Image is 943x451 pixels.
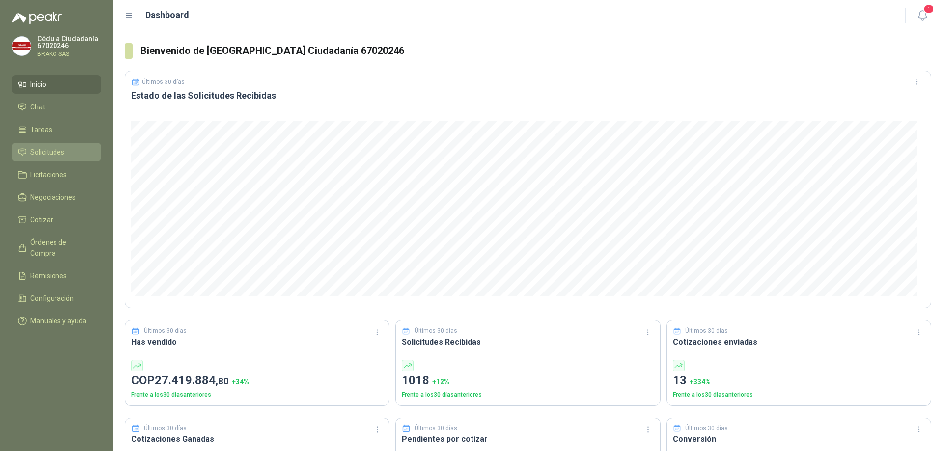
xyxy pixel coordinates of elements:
[12,143,101,161] a: Solicitudes
[415,326,457,336] p: Últimos 30 días
[12,37,31,55] img: Company Logo
[402,390,654,399] p: Frente a los 30 días anteriores
[12,165,101,184] a: Licitaciones
[144,326,187,336] p: Últimos 30 días
[30,147,64,158] span: Solicitudes
[12,120,101,139] a: Tareas
[12,312,101,330] a: Manuales y ayuda
[30,214,53,225] span: Cotizar
[432,378,449,386] span: + 12 %
[30,293,74,304] span: Configuración
[144,424,187,433] p: Últimos 30 días
[402,371,654,390] p: 1018
[415,424,457,433] p: Últimos 30 días
[131,336,383,348] h3: Has vendido
[402,336,654,348] h3: Solicitudes Recibidas
[145,8,189,22] h1: Dashboard
[30,124,52,135] span: Tareas
[690,378,711,386] span: + 334 %
[12,211,101,229] a: Cotizar
[30,169,67,180] span: Licitaciones
[142,79,185,85] p: Últimos 30 días
[12,289,101,308] a: Configuración
[923,4,934,14] span: 1
[131,371,383,390] p: COP
[12,12,62,24] img: Logo peakr
[216,375,229,387] span: ,80
[131,90,925,102] h3: Estado de las Solicitudes Recibidas
[30,102,45,112] span: Chat
[673,433,925,445] h3: Conversión
[131,390,383,399] p: Frente a los 30 días anteriores
[12,266,101,285] a: Remisiones
[30,192,76,203] span: Negociaciones
[155,373,229,387] span: 27.419.884
[30,316,86,326] span: Manuales y ayuda
[131,433,383,445] h3: Cotizaciones Ganadas
[30,79,46,90] span: Inicio
[673,390,925,399] p: Frente a los 30 días anteriores
[37,51,101,57] p: BRAKO SAS
[685,424,728,433] p: Últimos 30 días
[673,371,925,390] p: 13
[140,43,931,58] h3: Bienvenido de [GEOGRAPHIC_DATA] Ciudadanía 67020246
[232,378,249,386] span: + 34 %
[12,233,101,263] a: Órdenes de Compra
[402,433,654,445] h3: Pendientes por cotizar
[12,98,101,116] a: Chat
[12,75,101,94] a: Inicio
[914,7,931,25] button: 1
[673,336,925,348] h3: Cotizaciones enviadas
[30,237,92,259] span: Órdenes de Compra
[37,35,101,49] p: Cédula Ciudadanía 67020246
[685,326,728,336] p: Últimos 30 días
[12,188,101,207] a: Negociaciones
[30,270,67,281] span: Remisiones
